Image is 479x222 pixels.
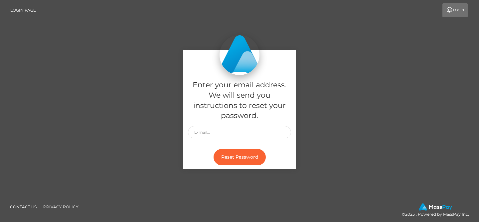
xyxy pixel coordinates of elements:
a: Privacy Policy [41,202,81,212]
h5: Enter your email address. We will send you instructions to reset your password. [188,80,291,121]
img: MassPay Login [220,35,259,75]
a: Login [442,3,468,17]
button: Reset Password [214,149,266,165]
div: © 2025 , Powered by MassPay Inc. [402,203,474,218]
a: Login Page [10,3,36,17]
input: E-mail... [188,126,291,138]
img: MassPay [419,203,452,211]
a: Contact Us [7,202,39,212]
